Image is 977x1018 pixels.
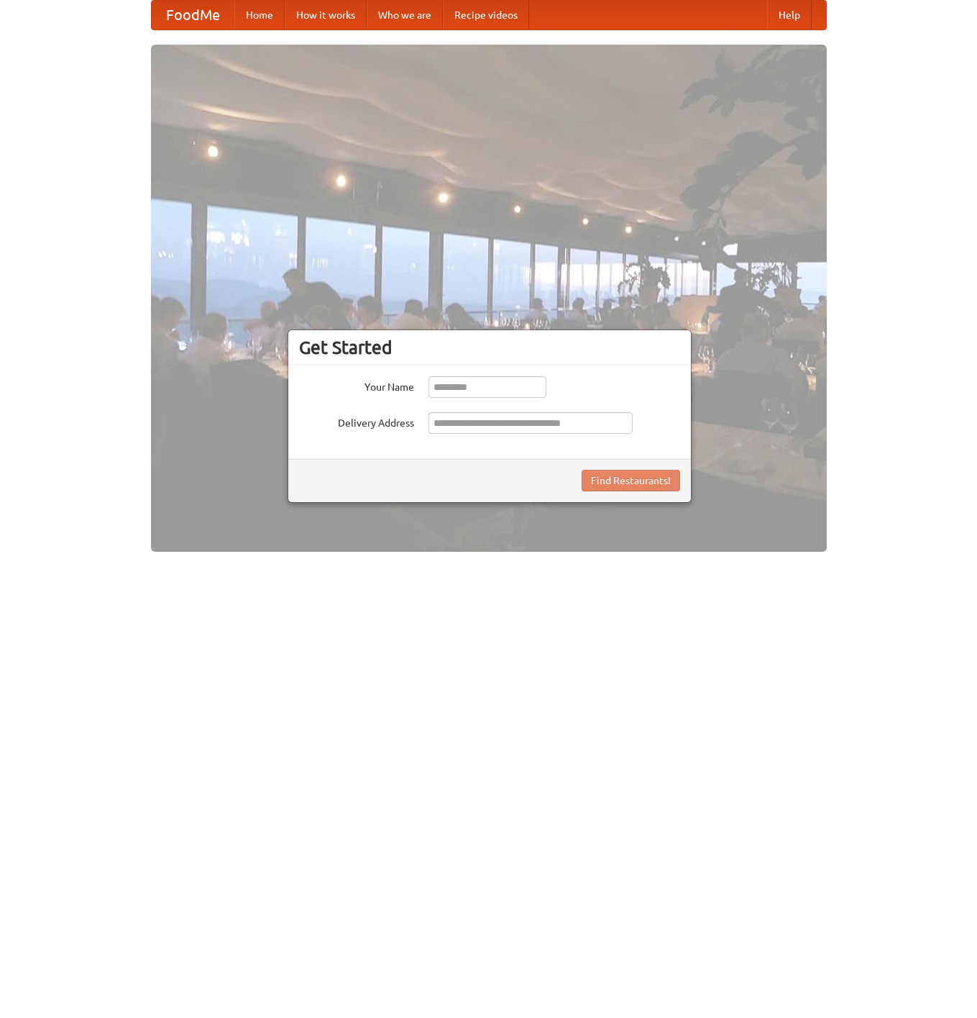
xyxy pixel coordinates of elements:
[767,1,812,29] a: Help
[234,1,285,29] a: Home
[285,1,367,29] a: How it works
[299,412,414,430] label: Delivery Address
[443,1,529,29] a: Recipe videos
[299,337,680,358] h3: Get Started
[152,1,234,29] a: FoodMe
[299,376,414,394] label: Your Name
[367,1,443,29] a: Who we are
[582,470,680,491] button: Find Restaurants!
